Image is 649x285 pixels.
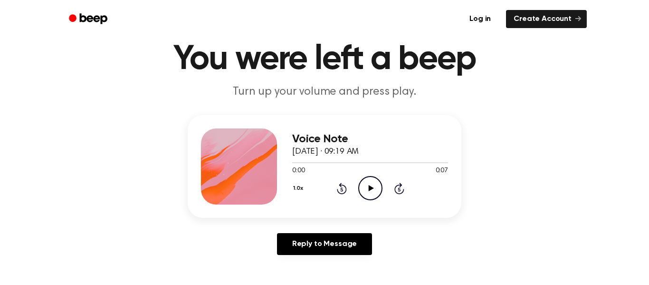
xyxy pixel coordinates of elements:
[142,84,507,100] p: Turn up your volume and press play.
[292,133,448,146] h3: Voice Note
[292,147,359,156] span: [DATE] · 09:19 AM
[436,166,448,176] span: 0:07
[292,166,305,176] span: 0:00
[292,180,306,197] button: 1.0x
[62,10,116,29] a: Beep
[81,42,568,77] h1: You were left a beep
[277,233,372,255] a: Reply to Message
[460,8,500,30] a: Log in
[506,10,587,28] a: Create Account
